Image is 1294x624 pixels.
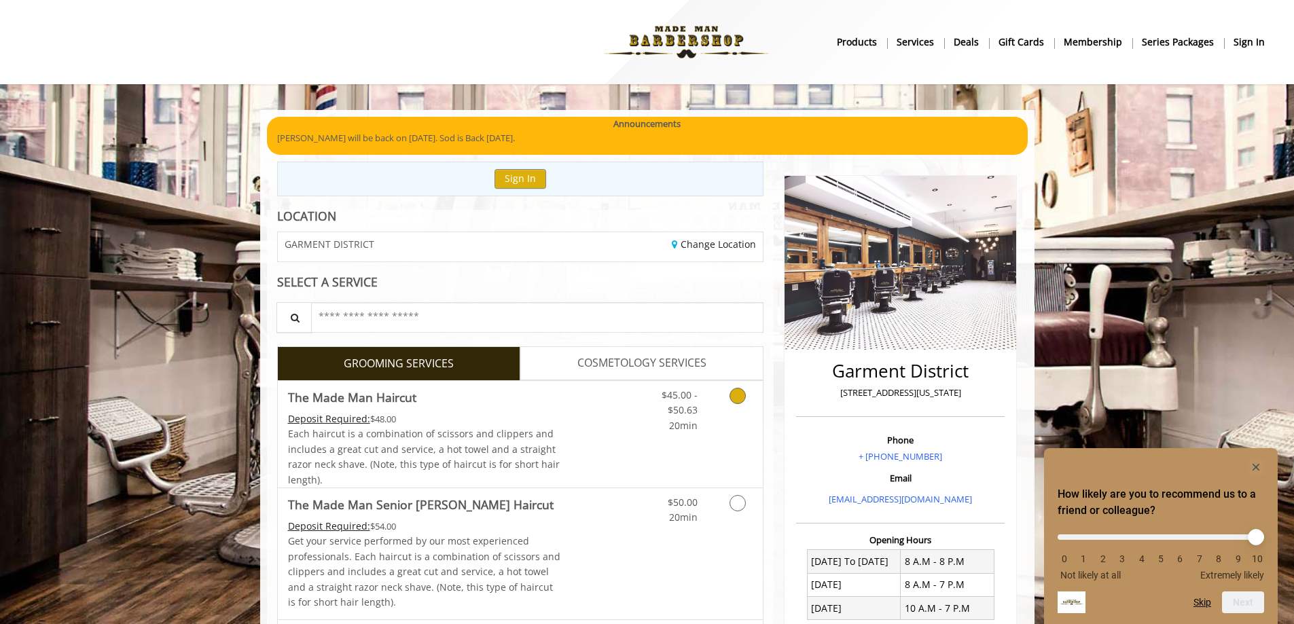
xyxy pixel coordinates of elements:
[288,388,416,407] b: The Made Man Haircut
[669,419,698,432] span: 20min
[1115,553,1129,564] li: 3
[999,35,1044,50] b: gift cards
[1064,35,1122,50] b: Membership
[1193,597,1211,608] button: Skip
[954,35,979,50] b: Deals
[1212,553,1225,564] li: 8
[989,32,1054,52] a: Gift cardsgift cards
[288,412,370,425] span: This service needs some Advance to be paid before we block your appointment
[799,361,1001,381] h2: Garment District
[672,238,756,251] a: Change Location
[1054,32,1132,52] a: MembershipMembership
[1193,553,1206,564] li: 7
[1234,35,1265,50] b: sign in
[799,473,1001,483] h3: Email
[1232,553,1245,564] li: 9
[897,35,934,50] b: Services
[799,386,1001,400] p: [STREET_ADDRESS][US_STATE]
[1058,524,1264,581] div: How likely are you to recommend us to a friend or colleague? Select an option from 0 to 10, with ...
[277,276,764,289] div: SELECT A SERVICE
[837,35,877,50] b: products
[1077,553,1090,564] li: 1
[288,519,561,534] div: $54.00
[285,239,374,249] span: GARMENT DISTRICT
[669,511,698,524] span: 20min
[288,519,370,532] span: This service needs some Advance to be paid before we block your appointment
[1248,459,1264,475] button: Hide survey
[288,534,561,610] p: Get your service performed by our most experienced professionals. Each haircut is a combination o...
[277,208,336,224] b: LOCATION
[1251,553,1264,564] li: 10
[613,117,681,131] b: Announcements
[901,550,994,573] td: 8 A.M - 8 P.M
[1058,486,1264,519] h2: How likely are you to recommend us to a friend or colleague? Select an option from 0 to 10, with ...
[344,355,454,373] span: GROOMING SERVICES
[901,597,994,620] td: 10 A.M - 7 P.M
[827,32,887,52] a: Productsproducts
[1135,553,1149,564] li: 4
[829,493,972,505] a: [EMAIL_ADDRESS][DOMAIN_NAME]
[577,354,706,372] span: COSMETOLOGY SERVICES
[796,535,1005,545] h3: Opening Hours
[277,131,1018,145] p: [PERSON_NAME] will be back on [DATE]. Sod is Back [DATE].
[1222,591,1264,613] button: Next question
[1058,459,1264,613] div: How likely are you to recommend us to a friend or colleague? Select an option from 0 to 10, with ...
[1154,553,1168,564] li: 5
[668,496,698,509] span: $50.00
[276,302,312,333] button: Service Search
[593,5,780,79] img: Made Man Barbershop logo
[901,573,994,596] td: 8 A.M - 7 P.M
[859,450,942,462] a: + [PHONE_NUMBER]
[944,32,989,52] a: DealsDeals
[1060,570,1121,581] span: Not likely at all
[1096,553,1110,564] li: 2
[1173,553,1187,564] li: 6
[288,495,554,514] b: The Made Man Senior [PERSON_NAME] Haircut
[807,573,901,596] td: [DATE]
[807,550,901,573] td: [DATE] To [DATE]
[288,427,560,485] span: Each haircut is a combination of scissors and clippers and includes a great cut and service, a ho...
[288,411,561,426] div: $48.00
[1132,32,1224,52] a: Series packagesSeries packages
[1200,570,1264,581] span: Extremely likely
[1058,553,1071,564] li: 0
[799,435,1001,445] h3: Phone
[662,388,698,416] span: $45.00 - $50.63
[1224,32,1274,52] a: sign insign in
[495,169,546,189] button: Sign In
[1142,35,1214,50] b: Series packages
[807,597,901,620] td: [DATE]
[887,32,944,52] a: ServicesServices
